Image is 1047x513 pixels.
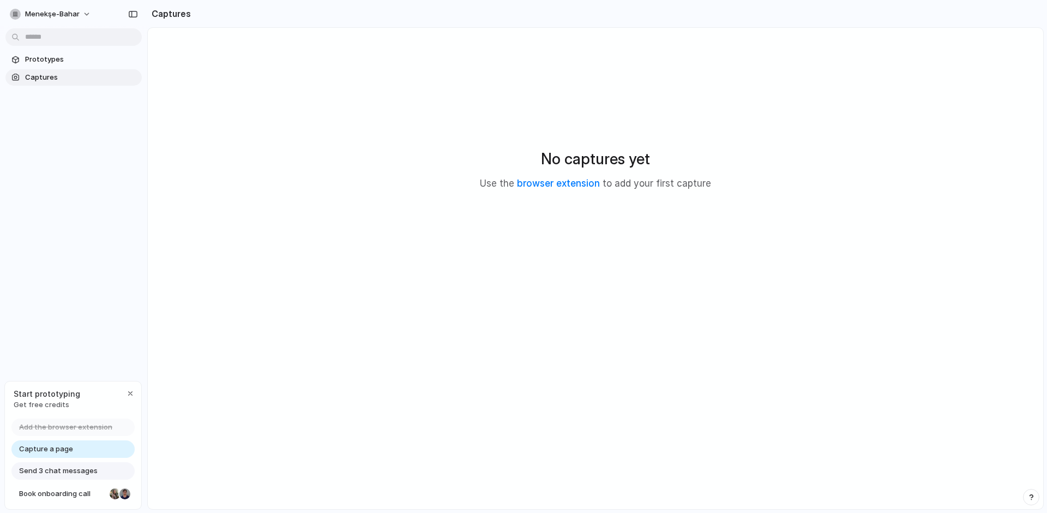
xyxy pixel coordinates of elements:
[25,54,137,65] span: Prototypes
[480,177,711,191] p: Use the to add your first capture
[5,5,97,23] button: menekşe-bahar
[19,444,73,455] span: Capture a page
[19,488,105,499] span: Book onboarding call
[25,9,80,20] span: menekşe-bahar
[5,69,142,86] a: Captures
[19,466,98,476] span: Send 3 chat messages
[14,399,80,410] span: Get free credits
[541,147,650,170] h2: No captures yet
[25,72,137,83] span: Captures
[5,51,142,68] a: Prototypes
[14,388,80,399] span: Start prototyping
[109,487,122,500] div: Nicole Kubica
[147,7,191,20] h2: Captures
[11,485,135,503] a: Book onboarding call
[118,487,131,500] div: Christian Iacullo
[19,422,112,433] span: Add the browser extension
[517,178,600,189] a: browser extension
